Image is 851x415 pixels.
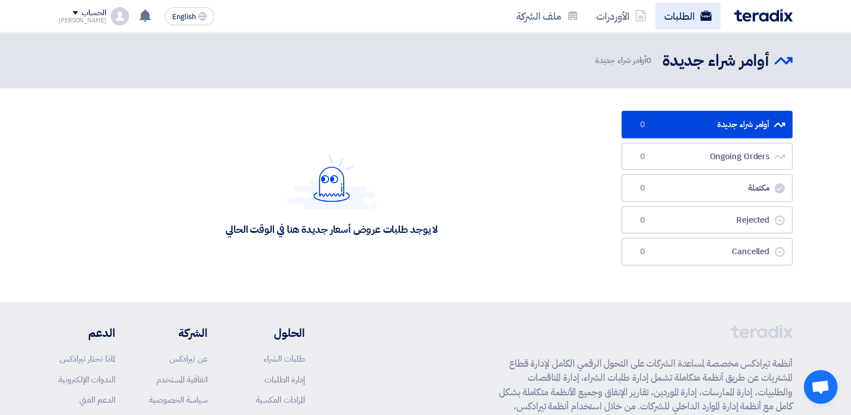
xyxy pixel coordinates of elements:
li: الشركة [149,324,208,341]
img: Teradix logo [734,9,793,22]
span: أوامر شراء جديدة [595,54,654,67]
span: 0 [636,119,649,130]
span: 0 [636,151,649,163]
a: الدعم الفني [79,394,115,406]
a: إدارة الطلبات [264,373,305,386]
li: الحلول [241,324,305,341]
h2: أوامر شراء جديدة [663,50,769,72]
a: الأوردرات [587,3,655,29]
a: عن تيرادكس [169,353,208,365]
span: 0 [636,246,649,258]
a: مكتملة0 [622,174,793,202]
img: Hello [287,155,377,209]
div: الحساب [82,8,106,18]
a: Cancelled0 [622,238,793,265]
a: أوامر شراء جديدة0 [622,111,793,138]
a: المزادات العكسية [256,394,305,406]
a: Ongoing Orders0 [622,143,793,170]
button: English [165,7,214,25]
div: [PERSON_NAME] [58,17,106,24]
span: 0 [636,215,649,226]
a: الطلبات [655,3,721,29]
img: profile_test.png [111,7,129,25]
a: طلبات الشراء [264,353,305,365]
div: Open chat [804,370,838,404]
a: اتفاقية المستخدم [156,373,208,386]
div: لا يوجد طلبات عروض أسعار جديدة هنا في الوقت الحالي [226,223,438,236]
a: Rejected0 [622,206,793,234]
a: ملف الشركة [507,3,587,29]
span: 0 [646,54,651,66]
li: الدعم [58,324,115,341]
a: الندوات الإلكترونية [58,373,115,386]
span: English [172,13,196,21]
a: لماذا تختار تيرادكس [60,353,115,365]
a: سياسة الخصوصية [149,394,208,406]
span: 0 [636,183,649,194]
